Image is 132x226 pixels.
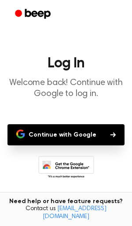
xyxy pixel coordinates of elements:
[5,205,127,221] span: Contact us
[7,78,125,100] p: Welcome back! Continue with Google to log in.
[9,6,59,23] a: Beep
[43,206,106,220] a: [EMAIL_ADDRESS][DOMAIN_NAME]
[7,124,125,145] button: Continue with Google
[7,56,125,70] h1: Log In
